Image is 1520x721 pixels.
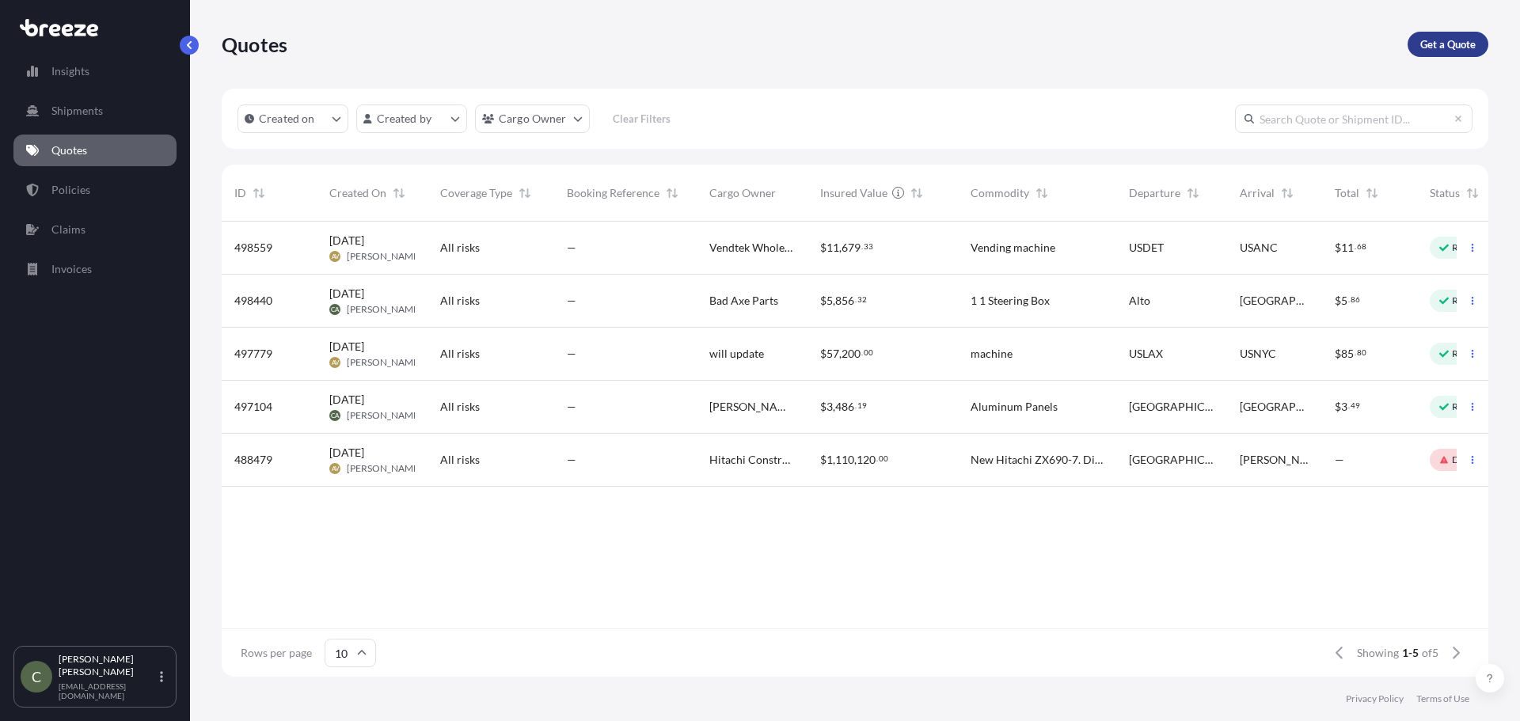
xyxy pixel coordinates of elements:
span: C [32,669,41,685]
p: [PERSON_NAME] [PERSON_NAME] [59,653,157,678]
span: 68 [1357,244,1366,249]
span: 86 [1351,297,1360,302]
p: Ready [1452,241,1479,254]
span: — [567,293,576,309]
span: USNYC [1240,346,1276,362]
span: Aluminum Panels [971,399,1058,415]
span: [PERSON_NAME] [347,250,422,263]
span: Cargo Owner [709,185,776,201]
span: Insured Value [820,185,887,201]
a: Quotes [13,135,177,166]
p: Invoices [51,261,92,277]
span: USLAX [1129,346,1163,362]
span: of 5 [1422,645,1438,661]
span: 497104 [234,399,272,415]
span: , [833,401,835,412]
span: Alto [1129,293,1150,309]
span: 11 [826,242,839,253]
span: 3 [1341,401,1347,412]
a: Policies [13,174,177,206]
span: — [1335,452,1344,468]
span: . [1355,244,1356,249]
span: CA [331,302,339,317]
span: 49 [1351,403,1360,408]
span: machine [971,346,1013,362]
span: 120 [857,454,876,465]
span: Coverage Type [440,185,512,201]
p: Ready [1452,347,1479,360]
span: , [839,242,842,253]
span: , [833,295,835,306]
span: , [833,454,835,465]
span: 19 [857,403,867,408]
span: Showing [1357,645,1399,661]
p: Clear Filters [613,111,671,127]
button: Sort [1463,184,1482,203]
span: $ [1335,295,1341,306]
a: Terms of Use [1416,693,1469,705]
span: 497779 [234,346,272,362]
span: 498440 [234,293,272,309]
span: Arrival [1240,185,1275,201]
button: Sort [1362,184,1381,203]
p: Get a Quote [1420,36,1476,52]
p: Declined [1452,453,1490,466]
span: Booking Reference [567,185,659,201]
span: [PERSON_NAME] [347,303,422,316]
p: Shipments [51,103,103,119]
span: Vendtek Wholesale [709,240,795,256]
span: [PERSON_NAME] [347,356,422,369]
button: Sort [249,184,268,203]
span: Total [1335,185,1359,201]
p: Quotes [51,142,87,158]
span: 1 1 Steering Box [971,293,1050,309]
span: All risks [440,293,480,309]
p: Privacy Policy [1346,693,1404,705]
span: $ [820,295,826,306]
span: — [567,240,576,256]
span: 498559 [234,240,272,256]
button: Sort [1184,184,1203,203]
span: , [854,454,857,465]
span: New Hitachi ZX690-7. Dims 22' x 12'3 x 12'4, 97,000#. Machine will be driven onto the carrier's R... [971,452,1104,468]
button: Sort [1032,184,1051,203]
span: — [567,399,576,415]
span: 110 [835,454,854,465]
span: AV [332,249,339,264]
p: Ready [1452,294,1479,307]
span: AV [332,355,339,370]
span: 486 [835,401,854,412]
span: 00 [879,456,888,461]
span: 200 [842,348,861,359]
span: All risks [440,346,480,362]
span: — [567,346,576,362]
span: 5 [1341,295,1347,306]
span: [GEOGRAPHIC_DATA] [1240,399,1309,415]
span: Vending machine [971,240,1055,256]
span: 57 [826,348,839,359]
span: [DATE] [329,392,364,408]
span: $ [820,242,826,253]
button: Sort [1278,184,1297,203]
span: 3 [826,401,833,412]
span: 488479 [234,452,272,468]
span: $ [1335,401,1341,412]
span: Created On [329,185,386,201]
span: USDET [1129,240,1164,256]
p: Quotes [222,32,287,57]
span: 33 [864,244,873,249]
span: . [861,244,863,249]
p: [EMAIL_ADDRESS][DOMAIN_NAME] [59,681,157,700]
p: Insights [51,63,89,79]
span: — [567,452,576,468]
a: Shipments [13,95,177,127]
span: $ [820,401,826,412]
span: [PERSON_NAME] [1240,452,1309,468]
span: 1-5 [1402,645,1419,661]
button: Sort [515,184,534,203]
span: $ [820,348,826,359]
span: $ [1335,348,1341,359]
p: Claims [51,222,85,237]
span: . [855,297,857,302]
